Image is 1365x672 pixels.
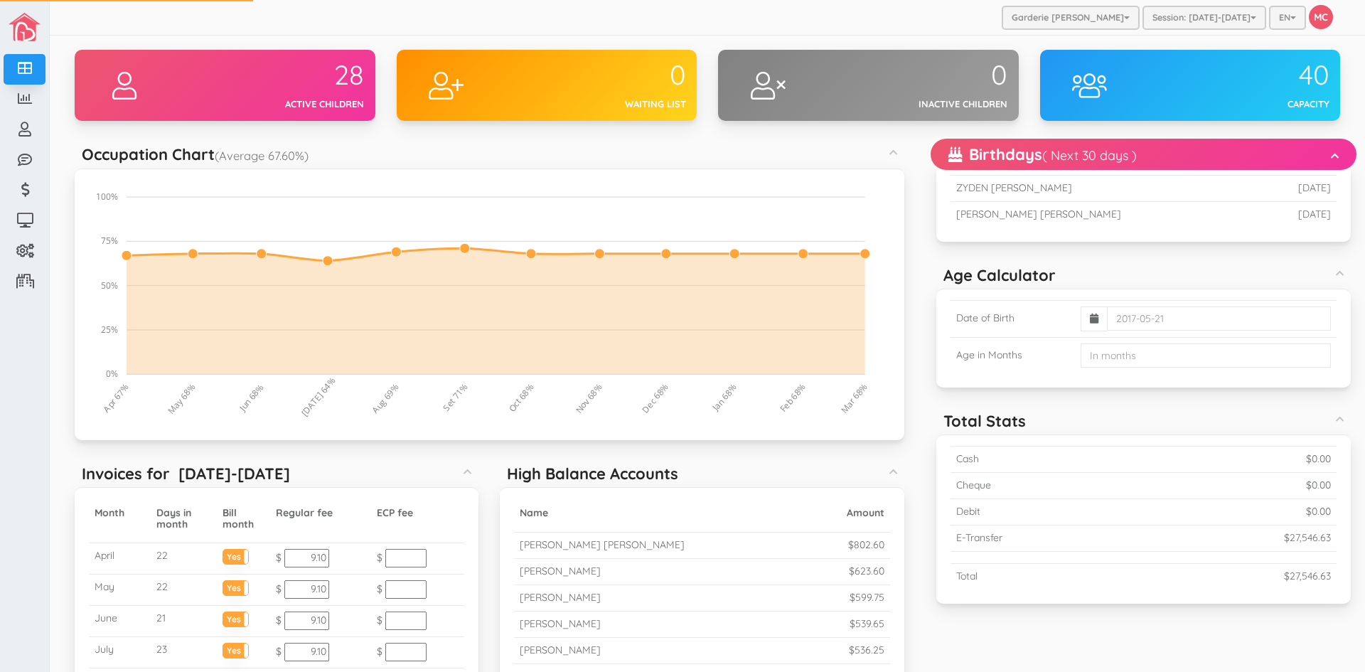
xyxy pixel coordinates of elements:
[777,381,808,415] tspan: Feb 68%
[223,644,249,654] label: Yes
[299,375,338,418] tspan: [DATE] 64%
[951,498,1142,525] td: Debit
[1142,498,1337,525] td: $0.00
[276,614,282,626] span: $
[223,550,249,560] label: Yes
[276,582,282,595] span: $
[520,565,601,577] small: [PERSON_NAME]
[440,381,470,413] tspan: Set 71%
[95,508,145,518] h5: Month
[101,324,118,336] tspan: 25%
[82,146,309,163] h5: Occupation Chart
[151,637,217,668] td: 23
[951,446,1142,472] td: Cash
[520,644,601,656] small: [PERSON_NAME]
[377,582,382,595] span: $
[1150,97,1329,111] div: Capacity
[223,581,249,592] label: Yes
[951,201,1260,227] td: [PERSON_NAME] [PERSON_NAME]
[100,381,131,415] tspan: Apr 67%
[507,60,686,90] div: 0
[951,472,1142,498] td: Cheque
[710,381,739,413] tspan: Jan 68%
[1081,343,1331,368] input: In months
[507,97,686,111] div: Waiting list
[82,465,290,482] h5: Invoices for [DATE]-[DATE]
[89,575,151,606] td: May
[276,551,282,564] span: $
[520,591,601,604] small: [PERSON_NAME]
[951,525,1142,551] td: E-Transfer
[850,617,884,630] small: $539.65
[1142,472,1337,498] td: $0.00
[276,645,282,658] span: $
[829,60,1008,90] div: 0
[943,267,1056,284] h5: Age Calculator
[186,97,365,111] div: Active children
[1142,446,1337,472] td: $0.00
[151,543,217,575] td: 22
[377,645,382,658] span: $
[951,337,1075,373] td: Age in Months
[89,606,151,637] td: June
[849,644,884,656] small: $536.25
[1305,615,1351,658] iframe: chat widget
[848,538,884,551] small: $802.60
[151,575,217,606] td: 22
[377,508,459,518] h5: ECP fee
[165,381,198,417] tspan: May 68%
[850,591,884,604] small: $599.75
[520,617,601,630] small: [PERSON_NAME]
[838,381,870,416] tspan: Mar 68%
[948,146,1137,163] h5: Birthdays
[1150,60,1329,90] div: 40
[829,97,1008,111] div: Inactive children
[89,543,151,575] td: April
[1107,306,1331,331] input: 2017-05-21
[223,508,264,530] h5: Bill month
[943,412,1026,430] h5: Total Stats
[1259,175,1337,201] td: [DATE]
[951,563,1142,589] td: Total
[520,538,685,551] small: [PERSON_NAME] [PERSON_NAME]
[101,235,118,247] tspan: 75%
[186,60,365,90] div: 28
[520,508,802,518] h5: Name
[849,565,884,577] small: $623.60
[1142,563,1337,589] td: $27,546.63
[377,551,382,564] span: $
[377,614,382,626] span: $
[1259,201,1337,227] td: [DATE]
[96,191,118,203] tspan: 100%
[1042,147,1137,164] small: ( Next 30 days )
[106,368,118,380] tspan: 0%
[151,606,217,637] td: 21
[89,637,151,668] td: July
[1142,525,1337,551] td: $27,546.63
[236,382,266,414] tspan: Jun 68%
[156,508,211,530] h5: Days in month
[814,508,884,518] h5: Amount
[506,381,537,414] tspan: Oct 68%
[951,300,1075,337] td: Date of Birth
[573,381,605,415] tspan: Nov 68%
[507,465,678,482] h5: High Balance Accounts
[951,175,1260,201] td: ZYDEN [PERSON_NAME]
[276,508,365,518] h5: Regular fee
[370,381,402,415] tspan: Aug 69%
[9,13,41,41] img: image
[101,279,118,292] tspan: 50%
[223,612,249,623] label: Yes
[639,381,671,415] tspan: Dec 68%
